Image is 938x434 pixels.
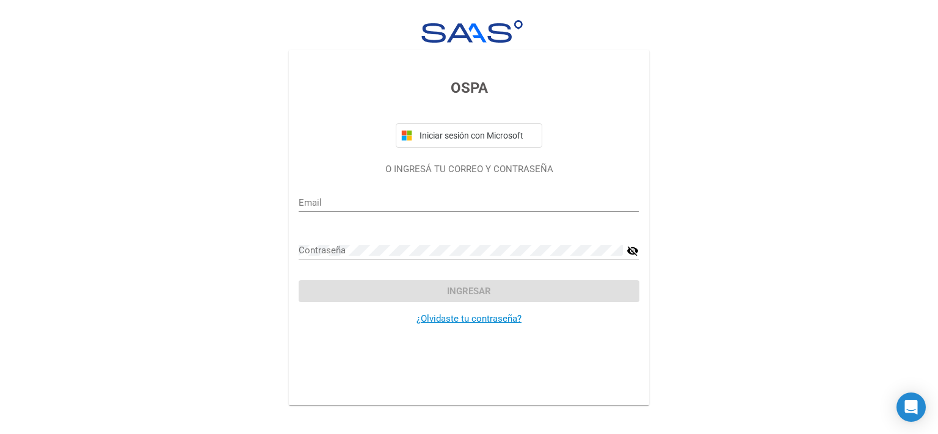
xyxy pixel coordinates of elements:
[627,244,639,258] mat-icon: visibility_off
[299,162,639,176] p: O INGRESÁ TU CORREO Y CONTRASEÑA
[299,77,639,99] h3: OSPA
[417,131,537,140] span: Iniciar sesión con Microsoft
[396,123,542,148] button: Iniciar sesión con Microsoft
[896,392,926,422] div: Open Intercom Messenger
[416,313,522,324] a: ¿Olvidaste tu contraseña?
[447,286,491,297] span: Ingresar
[299,280,639,302] button: Ingresar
